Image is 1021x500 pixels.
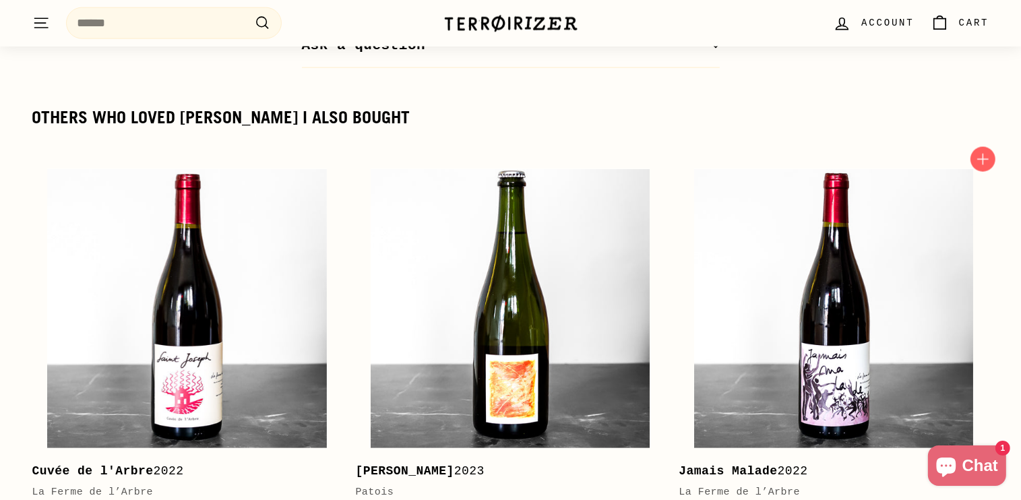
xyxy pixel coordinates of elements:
[32,108,989,127] div: Others who loved [PERSON_NAME] I also bought
[355,464,454,478] b: [PERSON_NAME]
[923,3,997,43] a: Cart
[861,15,914,30] span: Account
[825,3,922,43] a: Account
[32,462,329,481] div: 2022
[924,445,1010,489] inbox-online-store-chat: Shopify online store chat
[959,15,989,30] span: Cart
[679,462,975,481] div: 2022
[32,464,154,478] b: Cuvée de l'Arbre
[679,464,777,478] b: Jamais Malade
[355,462,652,481] div: 2023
